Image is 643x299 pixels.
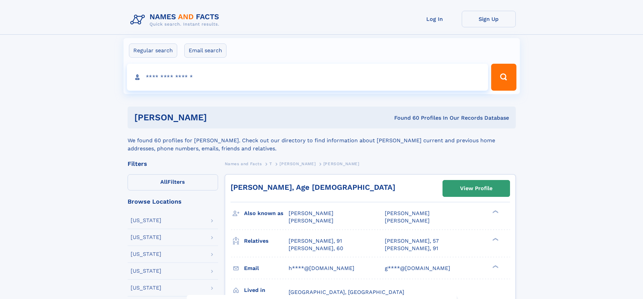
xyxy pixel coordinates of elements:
[385,245,438,252] a: [PERSON_NAME], 91
[491,237,499,241] div: ❯
[128,174,218,190] label: Filters
[134,113,301,122] h1: [PERSON_NAME]
[131,251,161,257] div: [US_STATE]
[184,43,226,58] label: Email search
[131,235,161,240] div: [US_STATE]
[300,114,509,122] div: Found 60 Profiles In Our Records Database
[269,161,272,166] span: T
[225,159,262,168] a: Names and Facts
[244,235,289,247] h3: Relatives
[279,159,316,168] a: [PERSON_NAME]
[289,245,343,252] a: [PERSON_NAME], 60
[491,210,499,214] div: ❯
[385,237,439,245] a: [PERSON_NAME], 57
[129,43,177,58] label: Regular search
[289,237,342,245] a: [PERSON_NAME], 91
[289,289,404,295] span: [GEOGRAPHIC_DATA], [GEOGRAPHIC_DATA]
[244,263,289,274] h3: Email
[385,210,430,216] span: [PERSON_NAME]
[269,159,272,168] a: T
[128,199,218,205] div: Browse Locations
[231,183,395,191] a: [PERSON_NAME], Age [DEMOGRAPHIC_DATA]
[443,180,510,197] a: View Profile
[462,11,516,27] a: Sign Up
[323,161,359,166] span: [PERSON_NAME]
[289,217,333,224] span: [PERSON_NAME]
[127,64,488,91] input: search input
[408,11,462,27] a: Log In
[385,217,430,224] span: [PERSON_NAME]
[491,264,499,269] div: ❯
[128,161,218,167] div: Filters
[289,210,333,216] span: [PERSON_NAME]
[160,179,167,185] span: All
[244,208,289,219] h3: Also known as
[128,11,225,29] img: Logo Names and Facts
[279,161,316,166] span: [PERSON_NAME]
[131,218,161,223] div: [US_STATE]
[244,285,289,296] h3: Lived in
[131,285,161,291] div: [US_STATE]
[128,128,516,153] div: We found 60 profiles for [PERSON_NAME]. Check out our directory to find information about [PERSON...
[131,268,161,274] div: [US_STATE]
[491,64,516,91] button: Search Button
[460,181,492,196] div: View Profile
